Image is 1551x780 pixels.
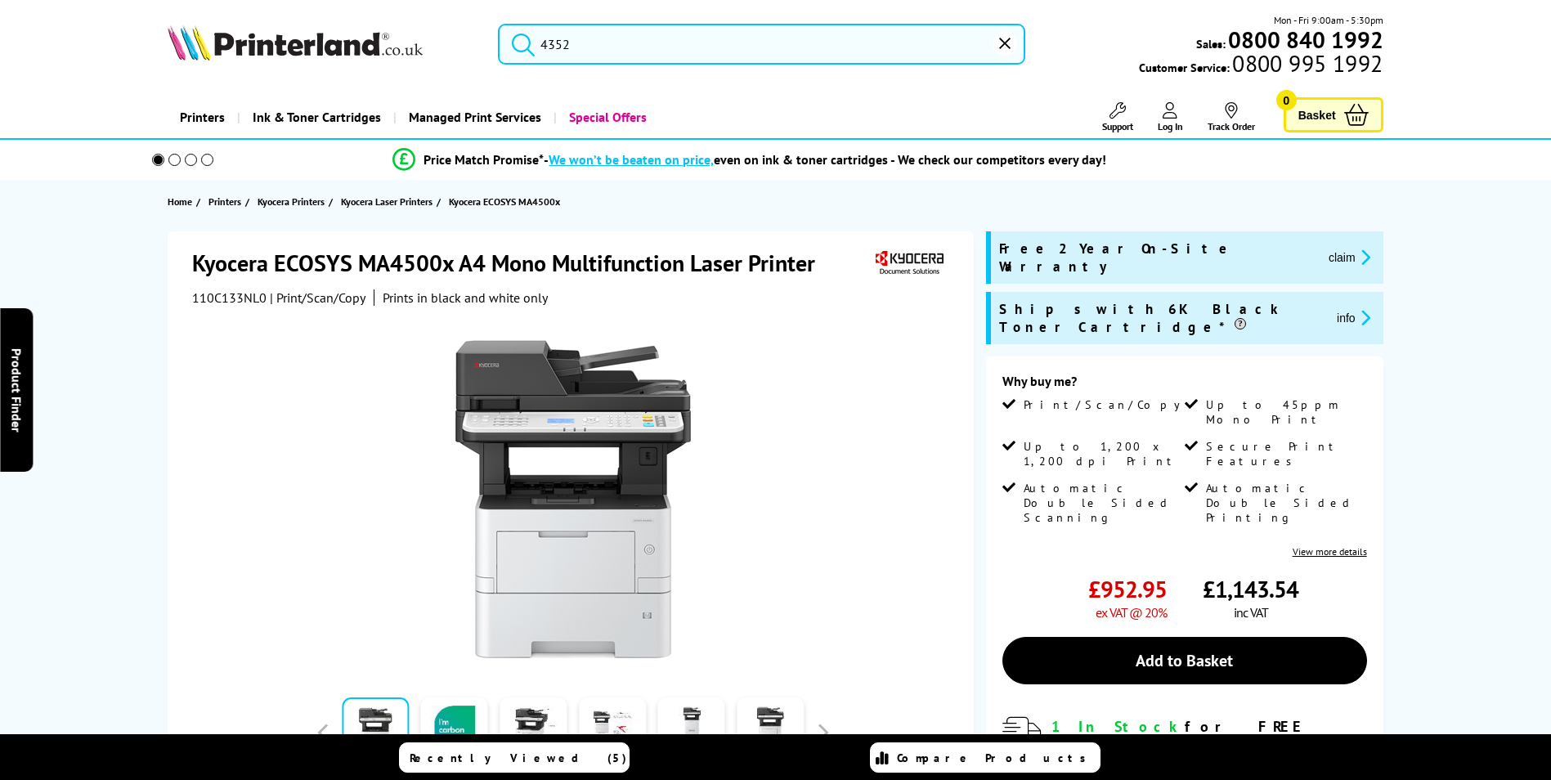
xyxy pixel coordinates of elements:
span: Printers [208,193,241,210]
a: Track Order [1208,102,1255,132]
a: Kyocera Printers [258,193,329,210]
span: Product Finder [8,348,25,433]
a: Recently Viewed (5) [399,742,630,773]
i: Prints in black and white only [383,289,548,306]
div: for FREE Next Day Delivery [1051,717,1367,755]
span: Sales: [1196,36,1226,52]
input: Search produc [498,24,1025,65]
span: Ink & Toner Cartridges [253,96,381,138]
span: Kyocera Laser Printers [341,193,433,210]
span: 110C133NL0 [192,289,267,306]
b: 0800 840 1992 [1228,25,1383,55]
span: 0 [1276,90,1297,110]
a: Printers [168,96,237,138]
a: Home [168,193,196,210]
button: promo-description [1332,308,1375,327]
a: Ink & Toner Cartridges [237,96,393,138]
span: Kyocera ECOSYS MA4500x [449,195,560,208]
a: Support [1102,102,1133,132]
span: Compare Products [897,751,1095,765]
a: Special Offers [554,96,659,138]
div: Why buy me? [1002,373,1367,397]
a: Add to Basket [1002,637,1367,684]
span: Automatic Double Sided Scanning [1024,481,1181,525]
span: Home [168,193,192,210]
span: £1,143.54 [1203,574,1298,604]
span: ex VAT @ 20% [1096,604,1167,621]
span: We won’t be beaten on price, [549,151,714,168]
span: £952.95 [1088,574,1167,604]
a: Compare Products [870,742,1100,773]
a: Kyocera Laser Printers [341,193,437,210]
span: Up to 1,200 x 1,200 dpi Print [1024,439,1181,468]
span: Log In [1158,120,1183,132]
span: Basket [1298,104,1336,126]
a: Printerland Logo [168,25,477,64]
span: Free 2 Year On-Site Warranty [999,240,1316,276]
a: 0800 840 1992 [1226,32,1383,47]
li: modal_Promise [130,146,1370,174]
span: Secure Print Features [1206,439,1363,468]
span: Kyocera Printers [258,193,325,210]
div: - even on ink & toner cartridges - We check our competitors every day! [544,151,1106,168]
h1: Kyocera ECOSYS MA4500x A4 Mono Multifunction Laser Printer [192,248,832,278]
span: inc VAT [1234,604,1268,621]
span: Price Match Promise* [424,151,544,168]
a: View more details [1293,545,1367,558]
img: Kyocera ECOSYS MA4500x [413,338,733,659]
span: Ships with 6K Black Toner Cartridge* [999,300,1324,336]
a: Log In [1158,102,1183,132]
a: Printers [208,193,245,210]
img: Printerland Logo [168,25,423,61]
img: Kyocera [872,248,947,278]
a: Basket 0 [1284,97,1383,132]
span: 0800 995 1992 [1230,56,1383,71]
span: 1 In Stock [1051,717,1185,736]
button: promo-description [1324,248,1375,267]
span: Up to 45ppm Mono Print [1206,397,1363,427]
span: Mon - Fri 9:00am - 5:30pm [1274,12,1383,28]
a: Managed Print Services [393,96,554,138]
span: Customer Service: [1139,56,1383,75]
span: Automatic Double Sided Printing [1206,481,1363,525]
span: Recently Viewed (5) [410,751,627,765]
span: Print/Scan/Copy [1024,397,1192,412]
span: | Print/Scan/Copy [270,289,365,306]
span: Support [1102,120,1133,132]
